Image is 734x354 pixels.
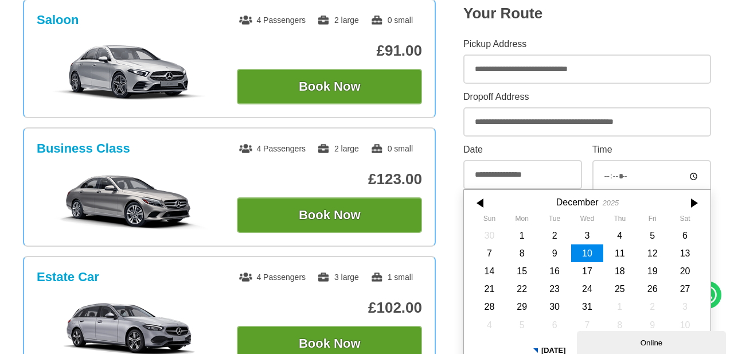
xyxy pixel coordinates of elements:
span: 4 Passengers [239,144,306,153]
span: 0 small [370,144,413,153]
p: £123.00 [237,170,422,188]
h2: Your Route [463,5,711,22]
span: 0 small [370,15,413,25]
button: Book Now [237,69,422,104]
img: Business Class [43,172,216,229]
span: 4 Passengers [239,15,306,25]
span: 4 Passengers [239,273,306,282]
h3: Estate Car [37,270,99,285]
label: Time [592,145,711,154]
span: 2 large [317,15,359,25]
span: 2 large [317,144,359,153]
p: £91.00 [237,42,422,60]
img: Saloon [43,44,216,101]
label: Dropoff Address [463,92,711,102]
iframe: chat widget [577,329,728,354]
button: Book Now [237,197,422,233]
label: Pickup Address [463,40,711,49]
h3: Saloon [37,13,79,28]
label: Date [463,145,582,154]
h3: Business Class [37,141,130,156]
span: 1 small [370,273,413,282]
p: £102.00 [237,299,422,317]
span: 3 large [317,273,359,282]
